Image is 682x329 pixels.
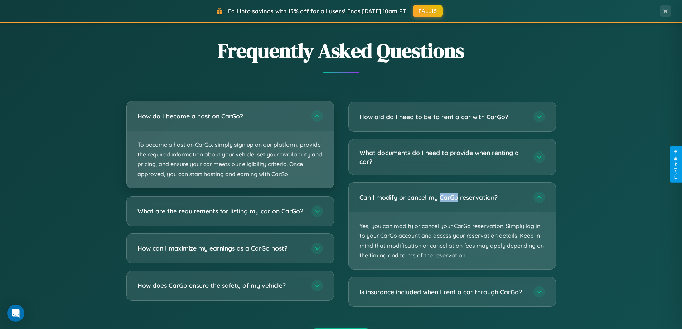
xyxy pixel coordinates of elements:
h3: How does CarGo ensure the safety of my vehicle? [137,281,304,290]
h3: How can I maximize my earnings as a CarGo host? [137,244,304,253]
p: Yes, you can modify or cancel your CarGo reservation. Simply log in to your CarGo account and acc... [349,212,556,269]
h3: Can I modify or cancel my CarGo reservation? [359,193,526,202]
h3: Is insurance included when I rent a car through CarGo? [359,287,526,296]
div: Open Intercom Messenger [7,305,24,322]
h3: What are the requirements for listing my car on CarGo? [137,207,304,216]
h3: What documents do I need to provide when renting a car? [359,148,526,166]
h3: How old do I need to be to rent a car with CarGo? [359,112,526,121]
h2: Frequently Asked Questions [126,37,556,64]
p: To become a host on CarGo, simply sign up on our platform, provide the required information about... [127,131,334,188]
span: Fall into savings with 15% off for all users! Ends [DATE] 10am PT. [228,8,407,15]
h3: How do I become a host on CarGo? [137,112,304,121]
div: Give Feedback [673,150,678,179]
button: FALL15 [413,5,443,17]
